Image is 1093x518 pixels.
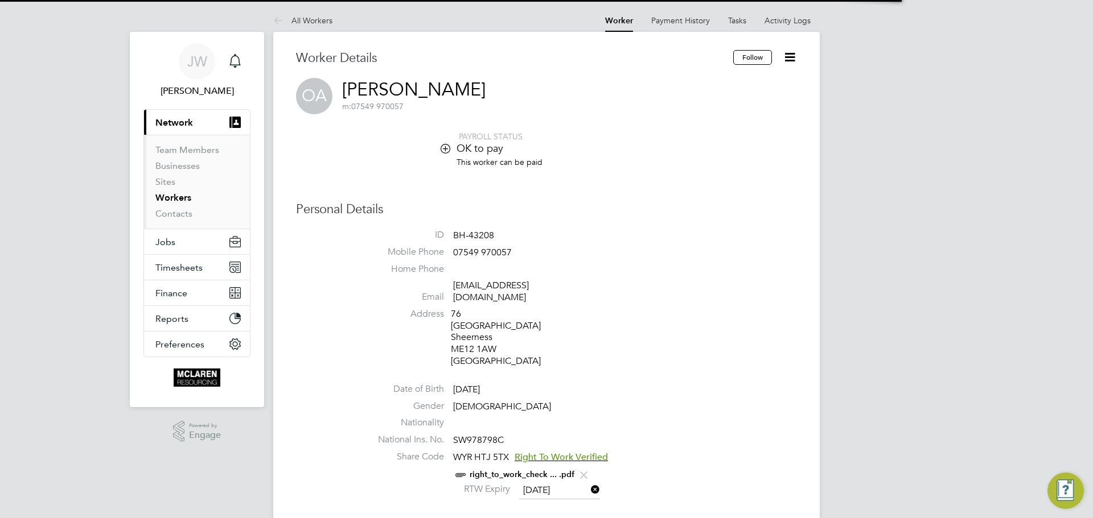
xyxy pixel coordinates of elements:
[453,483,510,495] label: RTW Expiry
[144,331,250,357] button: Preferences
[364,434,444,446] label: National Ins. No.
[364,229,444,241] label: ID
[144,110,250,135] button: Network
[174,368,220,387] img: mclaren-logo-retina.png
[457,142,503,155] span: OK to pay
[155,339,204,350] span: Preferences
[651,15,710,26] a: Payment History
[605,16,633,26] a: Worker
[364,383,444,395] label: Date of Birth
[155,160,200,171] a: Businesses
[144,280,250,305] button: Finance
[143,84,250,98] span: Jane Weitzman
[144,229,250,254] button: Jobs
[728,15,746,26] a: Tasks
[173,421,221,442] a: Powered byEngage
[273,15,332,26] a: All Workers
[189,421,221,430] span: Powered by
[155,208,192,219] a: Contacts
[364,308,444,320] label: Address
[459,131,523,142] span: PAYROLL STATUS
[296,78,332,114] span: OA
[144,306,250,331] button: Reports
[453,401,551,412] span: [DEMOGRAPHIC_DATA]
[364,263,444,275] label: Home Phone
[342,78,486,101] a: [PERSON_NAME]
[155,176,175,187] a: Sites
[155,192,191,203] a: Workers
[130,32,264,407] nav: Main navigation
[453,247,512,258] span: 07549 970057
[515,451,608,463] span: Right To Work Verified
[453,280,529,303] a: [EMAIL_ADDRESS][DOMAIN_NAME]
[453,384,480,395] span: [DATE]
[453,451,509,463] span: WYR HTJ 5TX
[1047,473,1084,509] button: Engage Resource Center
[519,482,600,499] input: Select one
[342,101,351,111] span: m:
[189,430,221,440] span: Engage
[457,157,543,167] span: This worker can be paid
[470,470,574,479] a: right_to_work_check ... .pdf
[155,262,203,273] span: Timesheets
[296,201,797,218] h3: Personal Details
[453,434,504,446] span: SW978798C
[733,50,772,65] button: Follow
[155,313,188,324] span: Reports
[342,101,404,111] span: 07549 970057
[144,135,250,229] div: Network
[155,237,175,247] span: Jobs
[144,255,250,280] button: Timesheets
[143,43,250,98] a: JW[PERSON_NAME]
[296,50,733,67] h3: Worker Details
[364,451,444,463] label: Share Code
[364,246,444,258] label: Mobile Phone
[364,291,444,303] label: Email
[155,288,187,299] span: Finance
[187,54,207,69] span: JW
[453,230,494,241] span: BH-43208
[155,117,193,128] span: Network
[143,368,250,387] a: Go to home page
[765,15,811,26] a: Activity Logs
[364,400,444,412] label: Gender
[451,308,559,367] div: 76 [GEOGRAPHIC_DATA] Sheerness ME12 1AW [GEOGRAPHIC_DATA]
[364,417,444,429] label: Nationality
[155,144,219,155] a: Team Members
